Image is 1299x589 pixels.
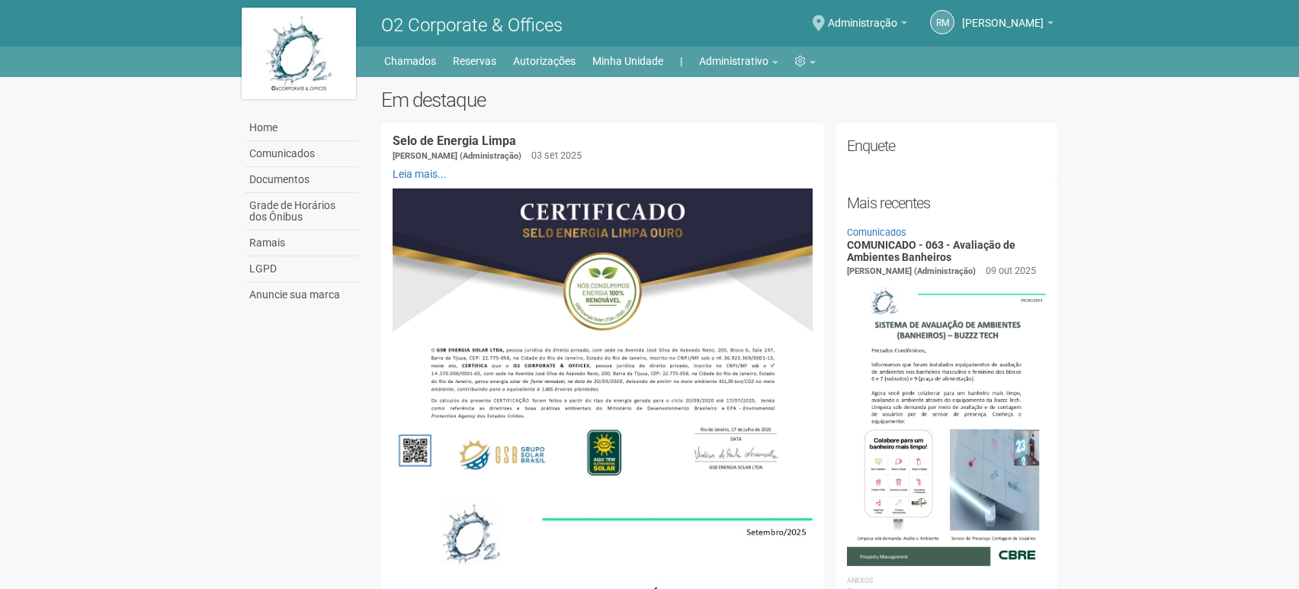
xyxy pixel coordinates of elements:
[245,282,358,307] a: Anuncie sua marca
[847,134,1046,157] h2: Enquete
[453,50,496,72] a: Reservas
[513,50,576,72] a: Autorizações
[847,192,1046,214] h2: Mais recentes
[245,193,358,230] a: Grade de Horários dos Ônibus
[795,50,816,72] a: Configurações
[847,574,1046,587] li: Anexos
[242,8,356,99] img: logo.jpg
[828,2,897,29] span: Administração
[847,227,906,238] a: Comunicados
[245,115,358,141] a: Home
[962,19,1054,31] a: [PERSON_NAME]
[531,149,582,163] div: 03 set 2025
[393,188,813,486] img: COMUNICADO%20-%20054%20-%20Selo%20de%20Energia%20Limpa%20-%20P%C3%A1g.%202.jpg
[245,256,358,282] a: LGPD
[847,266,976,276] span: [PERSON_NAME] (Administração)
[592,50,663,72] a: Minha Unidade
[847,239,1015,262] a: COMUNICADO - 063 - Avaliação de Ambientes Banheiros
[847,278,1046,565] img: COMUNICADO%20-%20063%20-%20Avalia%C3%A7%C3%A3o%20de%20Ambientes%20Banheiros.jpg
[986,264,1036,278] div: 09 out 2025
[384,50,436,72] a: Chamados
[245,167,358,193] a: Documentos
[393,168,447,180] a: Leia mais...
[393,151,521,161] span: [PERSON_NAME] (Administração)
[245,230,358,256] a: Ramais
[381,89,1057,111] h2: Em destaque
[393,134,516,148] a: Selo de Energia Limpa
[930,10,954,34] a: RM
[680,50,682,72] a: |
[699,50,778,72] a: Administrativo
[381,14,563,36] span: O2 Corporate & Offices
[962,2,1044,29] span: Rogério Machado
[828,19,907,31] a: Administração
[245,141,358,167] a: Comunicados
